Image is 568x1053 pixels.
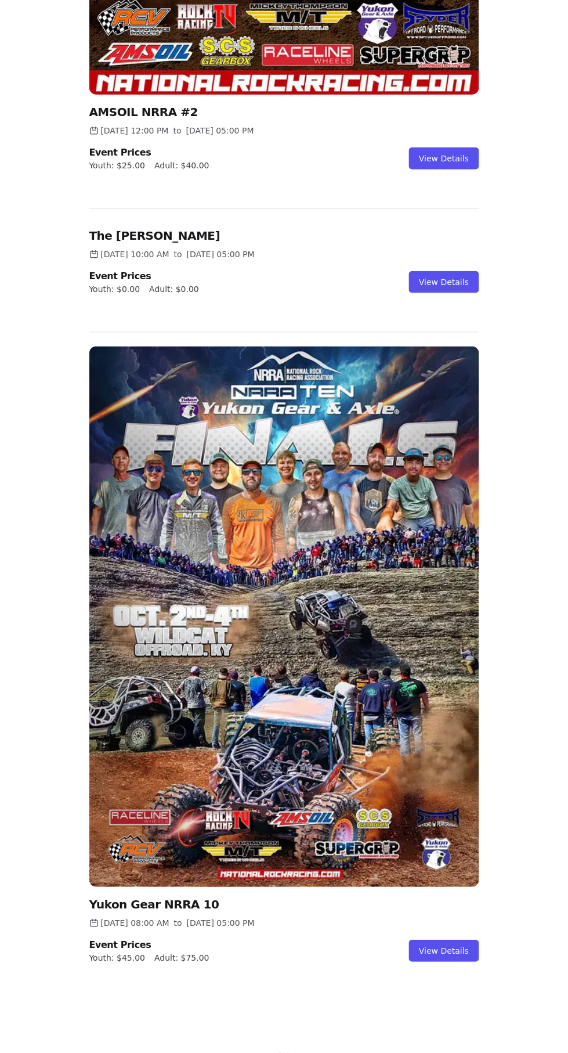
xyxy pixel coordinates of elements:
[89,105,198,119] a: AMSOIL NRRA #2
[154,953,209,964] span: Adult: $75.00
[89,146,209,160] h2: Event Prices
[409,147,479,170] a: View Details
[174,918,182,929] span: to
[173,125,182,136] span: to
[89,939,209,953] h2: Event Prices
[187,918,255,929] time: [DATE] 05:00 PM
[174,248,182,260] span: to
[101,125,169,136] time: [DATE] 12:00 PM
[409,271,479,293] a: View Details
[101,248,169,260] time: [DATE] 10:00 AM
[89,953,146,964] span: Youth: $45.00
[89,229,220,243] a: The [PERSON_NAME]
[89,898,219,912] a: Yukon Gear NRRA 10
[89,269,199,283] h2: Event Prices
[89,347,479,888] img: Yukon Gear NRRA 10
[89,160,146,171] span: Youth: $25.00
[154,160,209,171] span: Adult: $40.00
[89,283,140,295] span: Youth: $0.00
[149,283,199,295] span: Adult: $0.00
[187,248,255,260] time: [DATE] 05:00 PM
[186,125,254,136] time: [DATE] 05:00 PM
[101,918,169,929] time: [DATE] 08:00 AM
[409,940,479,962] a: View Details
